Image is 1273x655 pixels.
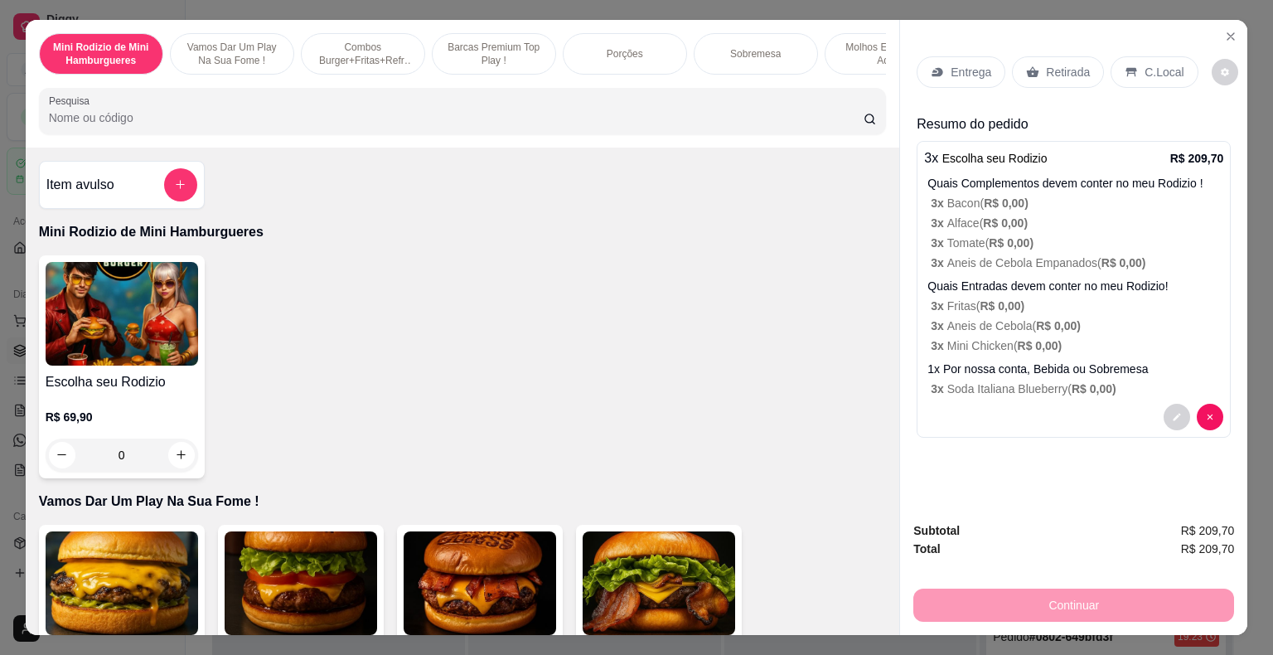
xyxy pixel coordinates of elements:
span: R$ 0,00 ) [1018,339,1062,352]
p: Vamos Dar Um Play Na Sua Fome ! [39,492,887,512]
span: 3 x [931,196,946,210]
span: 3 x [931,299,946,313]
img: product-image [225,531,377,635]
span: R$ 0,00 ) [983,216,1028,230]
p: Fritas ( [931,298,1223,314]
p: Mini Rodizio de Mini Hamburgueres [53,41,149,67]
p: Retirada [1046,64,1090,80]
p: Aneis de Cebola Empanados ( [931,255,1223,271]
button: decrease-product-quantity [1197,404,1223,430]
p: C.Local [1145,64,1183,80]
span: Escolha seu Rodizio [942,152,1048,165]
span: 3 x [931,216,946,230]
span: 3 x [931,256,946,269]
span: R$ 0,00 ) [989,236,1033,250]
p: Vamos Dar Um Play Na Sua Fome ! [184,41,280,67]
input: Pesquisa [49,109,864,126]
span: 3 x [931,319,946,332]
button: Close [1217,23,1244,50]
button: decrease-product-quantity [1212,59,1238,85]
span: R$ 209,70 [1181,522,1235,540]
img: product-image [46,531,198,635]
p: Quais Complementos devem conter no meu Rodizio ! [927,175,1223,192]
span: R$ 0,00 ) [1101,256,1146,269]
p: Entrega [951,64,991,80]
span: R$ 0,00 ) [1072,382,1116,395]
p: Alface ( [931,215,1223,231]
span: R$ 209,70 [1181,540,1235,558]
p: R$ 209,70 [1170,150,1224,167]
strong: Total [913,542,940,556]
p: Tomate ( [931,235,1223,251]
span: 3 x [931,382,946,395]
p: Mini Chicken ( [931,337,1223,354]
p: 1x Por nossa conta, Bebida ou Sobremesa [927,361,1223,377]
strong: Subtotal [913,524,960,537]
h4: Escolha seu Rodizio [46,372,198,392]
p: Combos Burger+Fritas+Refri No Precinho ! [315,41,411,67]
span: R$ 0,00 ) [984,196,1029,210]
label: Pesquisa [49,94,95,108]
p: Aneis de Cebola ( [931,318,1223,334]
img: product-image [404,531,556,635]
p: R$ 69,90 [46,409,198,425]
span: R$ 0,00 ) [980,299,1024,313]
p: Quais Entradas devem conter no meu Rodizio! [927,278,1223,294]
h4: Item avulso [46,175,114,195]
p: 3 x [924,148,1047,168]
p: Barcas Premium Top Play ! [446,41,542,67]
p: Mini Rodizio de Mini Hamburgueres [39,222,887,242]
p: Soda Italiana Blueberry ( [931,381,1223,397]
button: decrease-product-quantity [1164,404,1190,430]
span: 3 x [931,339,946,352]
span: R$ 0,00 ) [1036,319,1081,332]
p: Sobremesa [730,47,781,61]
p: Bacon ( [931,195,1223,211]
p: Porções [607,47,643,61]
img: product-image [46,262,198,366]
p: Molhos Exclusivos Ad's [839,41,935,67]
p: Resumo do pedido [917,114,1231,134]
span: 3 x [931,236,946,250]
img: product-image [583,531,735,635]
button: add-separate-item [164,168,197,201]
